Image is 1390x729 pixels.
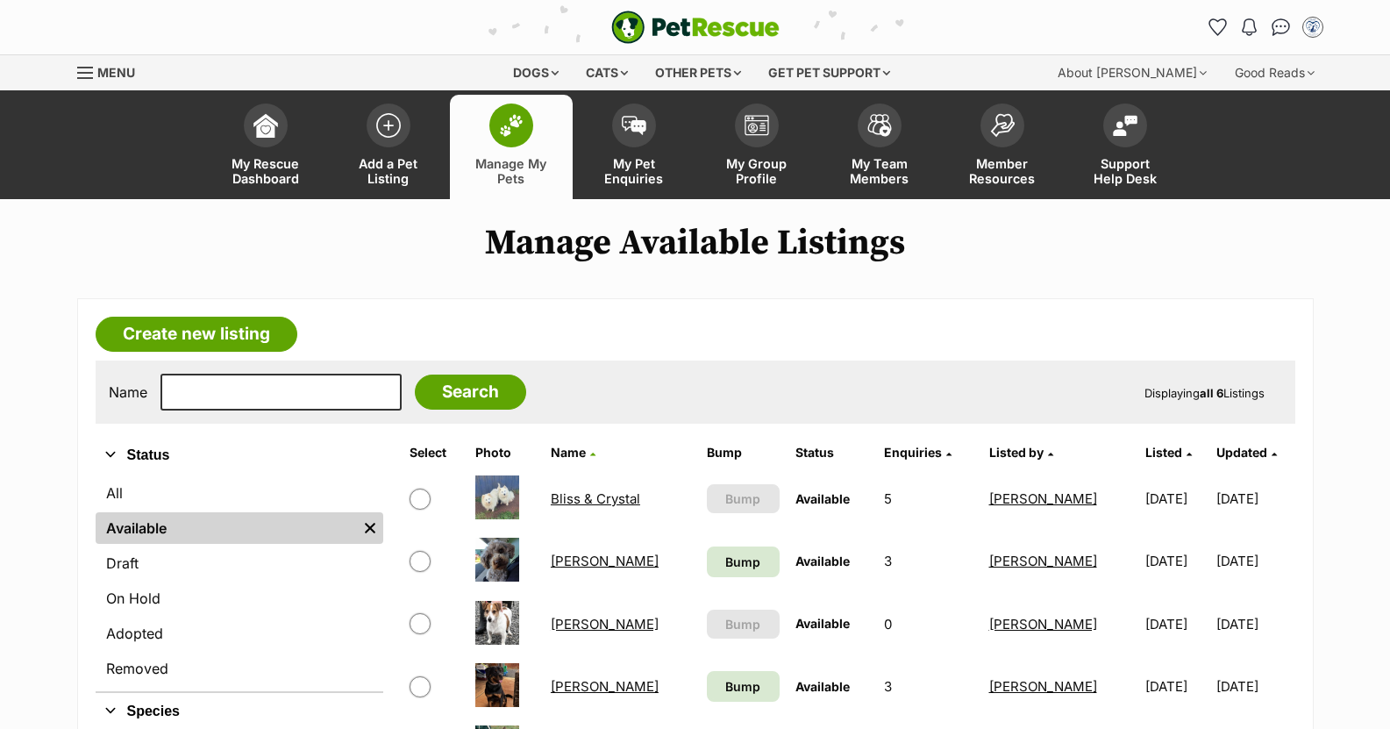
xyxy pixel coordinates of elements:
[551,445,586,460] span: Name
[1216,531,1293,591] td: [DATE]
[867,114,892,137] img: team-members-icon-5396bd8760b3fe7c0b43da4ab00e1e3bb1a5d9ba89233759b79545d2d3fc5d0d.svg
[96,444,383,467] button: Status
[643,55,753,90] div: Other pets
[877,594,980,654] td: 0
[349,156,428,186] span: Add a Pet Listing
[1113,115,1137,136] img: help-desk-icon-fdf02630f3aa405de69fd3d07c3f3aa587a6932b1a1747fa1d2bba05be0121f9.svg
[327,95,450,199] a: Add a Pet Listing
[1144,386,1265,400] span: Displaying Listings
[1064,95,1187,199] a: Support Help Desk
[795,491,850,506] span: Available
[96,474,383,691] div: Status
[695,95,818,199] a: My Group Profile
[1138,656,1215,717] td: [DATE]
[1216,594,1293,654] td: [DATE]
[884,445,942,460] span: translation missing: en.admin.listings.index.attributes.enquiries
[253,113,278,138] img: dashboard-icon-eb2f2d2d3e046f16d808141f083e7271f6b2e854fb5c12c21221c1fb7104beca.svg
[707,547,780,577] a: Bump
[1236,13,1264,41] button: Notifications
[1145,445,1192,460] a: Listed
[989,445,1044,460] span: Listed by
[700,439,787,467] th: Bump
[707,671,780,702] a: Bump
[1086,156,1165,186] span: Support Help Desk
[1204,13,1327,41] ul: Account quick links
[97,65,135,80] span: Menu
[884,445,952,460] a: Enquiries
[551,445,595,460] a: Name
[989,678,1097,695] a: [PERSON_NAME]
[725,553,760,571] span: Bump
[551,616,659,633] a: [PERSON_NAME]
[96,653,383,684] a: Removed
[611,11,780,44] img: logo-e224e6f780fb5917bec1dbf3a21bbac754714ae5b6737aabdf751b685950b380.svg
[877,468,980,529] td: 5
[1204,13,1232,41] a: Favourites
[990,113,1015,137] img: member-resources-icon-8e73f808a243e03378d46382f2149f9095a855e16c252ad45f914b54edf8863c.svg
[1138,531,1215,591] td: [DATE]
[756,55,902,90] div: Get pet support
[1299,13,1327,41] button: My account
[1216,445,1267,460] span: Updated
[877,656,980,717] td: 3
[717,156,796,186] span: My Group Profile
[96,582,383,614] a: On Hold
[745,115,769,136] img: group-profile-icon-3fa3cf56718a62981997c0bc7e787c4b2cf8bcc04b72c1350f741eb67cf2f40e.svg
[109,384,147,400] label: Name
[989,616,1097,633] a: [PERSON_NAME]
[989,490,1097,507] a: [PERSON_NAME]
[795,679,850,694] span: Available
[1222,55,1327,90] div: Good Reads
[376,113,401,138] img: add-pet-listing-icon-0afa8454b4691262ce3f59096e99ab1cd57d4a30225e0717b998d2c9b9846f56.svg
[989,445,1053,460] a: Listed by
[595,156,674,186] span: My Pet Enquiries
[1216,656,1293,717] td: [DATE]
[840,156,919,186] span: My Team Members
[450,95,573,199] a: Manage My Pets
[1145,445,1182,460] span: Listed
[96,700,383,723] button: Species
[96,512,357,544] a: Available
[1045,55,1219,90] div: About [PERSON_NAME]
[611,11,780,44] a: PetRescue
[1272,18,1290,36] img: chat-41dd97257d64d25036548639549fe6c8038ab92f7586957e7f3b1b290dea8141.svg
[96,618,383,649] a: Adopted
[96,317,297,352] a: Create new listing
[472,156,551,186] span: Manage My Pets
[204,95,327,199] a: My Rescue Dashboard
[226,156,305,186] span: My Rescue Dashboard
[707,610,780,639] button: Bump
[1138,468,1215,529] td: [DATE]
[725,490,760,508] span: Bump
[941,95,1064,199] a: Member Resources
[1304,18,1322,36] img: Lorene Cross profile pic
[788,439,875,467] th: Status
[415,375,526,410] input: Search
[574,55,640,90] div: Cats
[725,615,760,633] span: Bump
[96,477,383,509] a: All
[795,616,850,631] span: Available
[1242,18,1256,36] img: notifications-46538b983faf8c2785f20acdc204bb7945ddae34d4c08c2a6579f10ce5e182be.svg
[707,484,780,513] button: Bump
[622,116,646,135] img: pet-enquiries-icon-7e3ad2cf08bfb03b45e93fb7055b45f3efa6380592205ae92323e6603595dc1f.svg
[468,439,542,467] th: Photo
[1216,445,1277,460] a: Updated
[96,547,383,579] a: Draft
[551,490,640,507] a: Bliss & Crystal
[573,95,695,199] a: My Pet Enquiries
[963,156,1042,186] span: Member Resources
[1200,386,1223,400] strong: all 6
[499,114,524,137] img: manage-my-pets-icon-02211641906a0b7f246fdf0571729dbe1e7629f14944591b6c1af311fb30b64b.svg
[551,678,659,695] a: [PERSON_NAME]
[551,553,659,569] a: [PERSON_NAME]
[725,677,760,696] span: Bump
[818,95,941,199] a: My Team Members
[77,55,147,87] a: Menu
[1216,468,1293,529] td: [DATE]
[1138,594,1215,654] td: [DATE]
[403,439,467,467] th: Select
[1267,13,1295,41] a: Conversations
[501,55,571,90] div: Dogs
[795,554,850,568] span: Available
